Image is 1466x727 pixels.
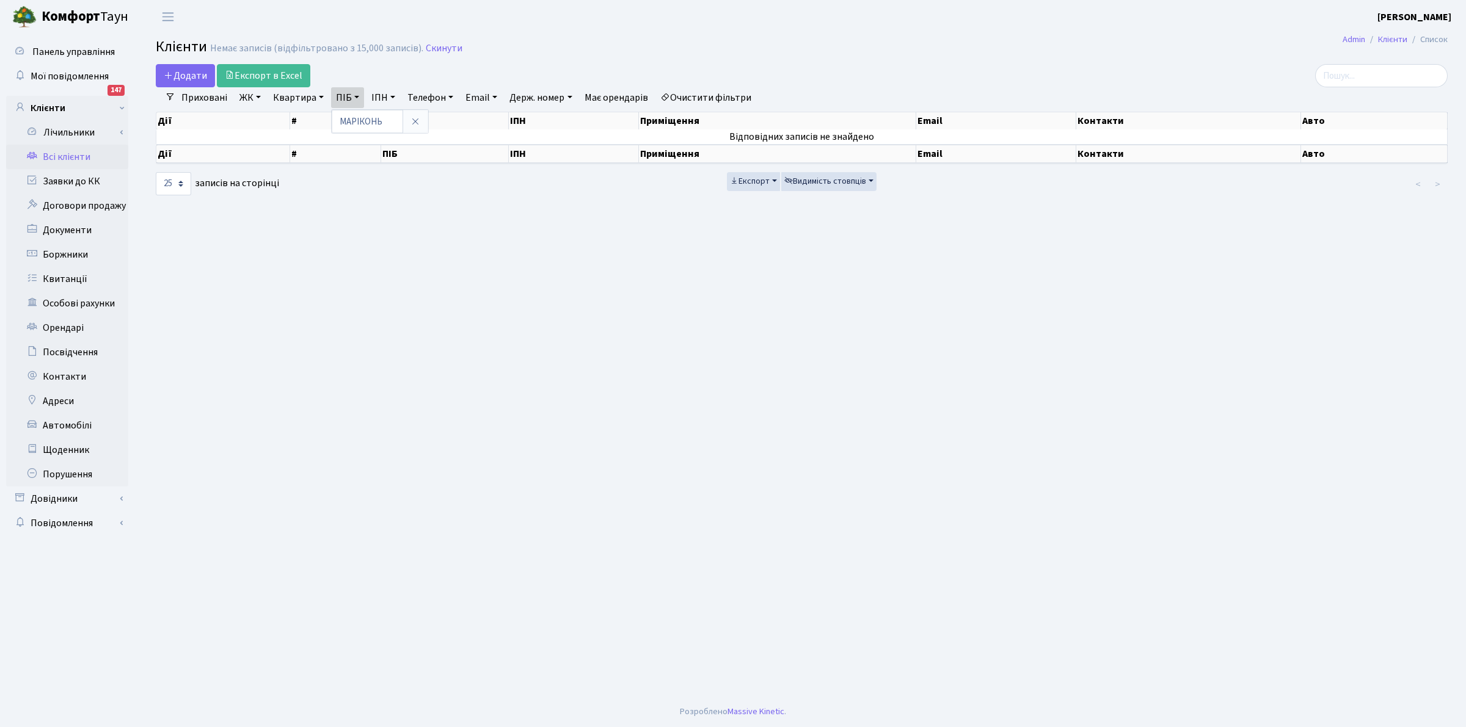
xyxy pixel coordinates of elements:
a: Порушення [6,462,128,486]
span: Клієнти [156,36,207,57]
th: # [290,145,381,163]
span: Експорт [730,175,770,187]
span: Мої повідомлення [31,70,109,83]
th: ПІБ [381,145,509,163]
a: Панель управління [6,40,128,64]
th: Email [916,145,1077,163]
a: Посвідчення [6,340,128,364]
a: ПІБ [331,87,364,108]
select: записів на сторінці [156,172,191,195]
a: Заявки до КК [6,169,128,194]
a: Всі клієнти [6,145,128,169]
a: Контакти [6,364,128,389]
a: Email [461,87,502,108]
th: Приміщення [639,145,916,163]
th: Email [916,112,1077,129]
input: Пошук... [1315,64,1448,87]
b: Комфорт [42,7,100,26]
th: ПІБ [381,112,509,129]
a: Експорт в Excel [217,64,310,87]
a: Договори продажу [6,194,128,218]
div: 147 [108,85,125,96]
th: Дії [156,145,290,163]
img: logo.png [12,5,37,29]
a: Автомобілі [6,413,128,438]
button: Експорт [727,172,780,191]
th: ІПН [509,112,639,129]
span: Видимість стовпців [784,175,866,187]
li: Список [1407,33,1448,46]
a: Приховані [177,87,232,108]
a: Квартира [268,87,329,108]
a: Щоденник [6,438,128,462]
a: Документи [6,218,128,242]
a: Має орендарів [580,87,653,108]
a: ІПН [366,87,400,108]
span: Додати [164,69,207,82]
th: Контакти [1076,145,1301,163]
a: Адреси [6,389,128,413]
button: Видимість стовпців [781,172,877,191]
span: Панель управління [32,45,115,59]
a: Телефон [403,87,458,108]
a: [PERSON_NAME] [1377,10,1451,24]
a: Клієнти [6,96,128,120]
a: Admin [1343,33,1365,46]
label: записів на сторінці [156,172,279,195]
th: Приміщення [639,112,916,129]
div: Немає записів (відфільтровано з 15,000 записів). [210,43,423,54]
button: Переключити навігацію [153,7,183,27]
th: Дії [156,112,290,129]
th: Авто [1301,112,1448,129]
a: Очистити фільтри [655,87,756,108]
a: Квитанції [6,267,128,291]
a: Особові рахунки [6,291,128,316]
nav: breadcrumb [1324,27,1466,52]
a: Massive Kinetic [728,705,784,718]
a: Держ. номер [505,87,577,108]
a: Додати [156,64,215,87]
th: ІПН [509,145,639,163]
a: Боржники [6,242,128,267]
a: Орендарі [6,316,128,340]
th: # [290,112,381,129]
span: Таун [42,7,128,27]
a: Клієнти [1378,33,1407,46]
a: Скинути [426,43,462,54]
a: Мої повідомлення147 [6,64,128,89]
th: Контакти [1076,112,1301,129]
div: Розроблено . [680,705,786,718]
a: Довідники [6,486,128,511]
td: Відповідних записів не знайдено [156,129,1448,144]
a: Повідомлення [6,511,128,535]
a: Лічильники [14,120,128,145]
a: ЖК [235,87,266,108]
th: Авто [1301,145,1448,163]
